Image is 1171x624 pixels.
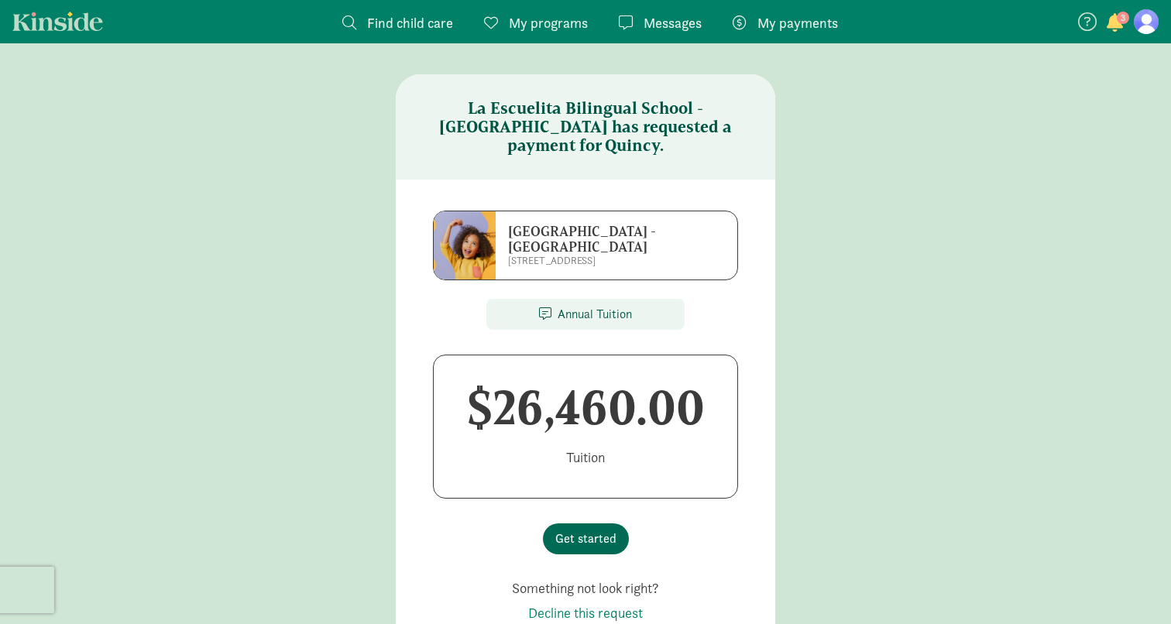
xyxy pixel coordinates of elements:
[1117,12,1129,24] span: 3
[396,74,775,180] h5: La Escuelita Bilingual School - [GEOGRAPHIC_DATA] has requested a payment for Quincy.
[509,12,588,33] span: My programs
[644,12,702,33] span: Messages
[458,604,713,622] p: Decline this request
[757,12,838,33] span: My payments
[508,255,694,267] p: [STREET_ADDRESS]
[555,530,616,548] span: Get started
[508,224,694,255] h6: [GEOGRAPHIC_DATA] - [GEOGRAPHIC_DATA]
[1104,14,1126,34] button: 3
[543,523,629,554] button: Get started
[458,579,713,598] p: Something not look right?
[486,299,685,330] div: Annual Tuition
[367,12,453,33] span: Find child care
[458,448,713,467] p: tuition
[12,12,103,31] a: Kinside
[458,380,713,436] h1: $26,460.00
